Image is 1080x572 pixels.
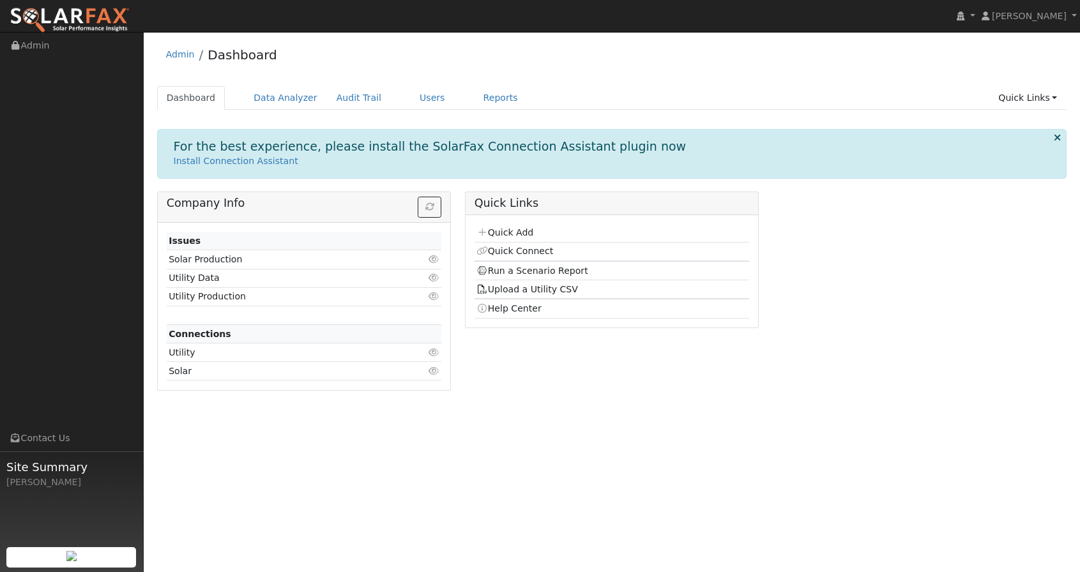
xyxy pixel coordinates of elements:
[428,255,439,264] i: Click to view
[166,49,195,59] a: Admin
[428,273,439,282] i: Click to view
[6,476,137,489] div: [PERSON_NAME]
[167,250,397,269] td: Solar Production
[428,292,439,301] i: Click to view
[476,303,542,313] a: Help Center
[174,139,687,154] h1: For the best experience, please install the SolarFax Connection Assistant plugin now
[476,266,588,276] a: Run a Scenario Report
[428,366,439,375] i: Click to view
[474,86,528,110] a: Reports
[10,7,130,34] img: SolarFax
[167,287,397,306] td: Utility Production
[428,348,439,357] i: Click to view
[476,284,578,294] a: Upload a Utility CSV
[174,156,298,166] a: Install Connection Assistant
[167,343,397,362] td: Utility
[476,227,533,237] a: Quick Add
[157,86,225,110] a: Dashboard
[989,86,1067,110] a: Quick Links
[169,329,231,339] strong: Connections
[167,269,397,287] td: Utility Data
[244,86,327,110] a: Data Analyzer
[66,551,77,561] img: retrieve
[992,11,1067,21] span: [PERSON_NAME]
[476,246,553,256] a: Quick Connect
[475,197,750,210] h5: Quick Links
[167,197,442,210] h5: Company Info
[410,86,455,110] a: Users
[169,236,201,246] strong: Issues
[208,47,277,63] a: Dashboard
[167,362,397,380] td: Solar
[6,458,137,476] span: Site Summary
[327,86,391,110] a: Audit Trail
